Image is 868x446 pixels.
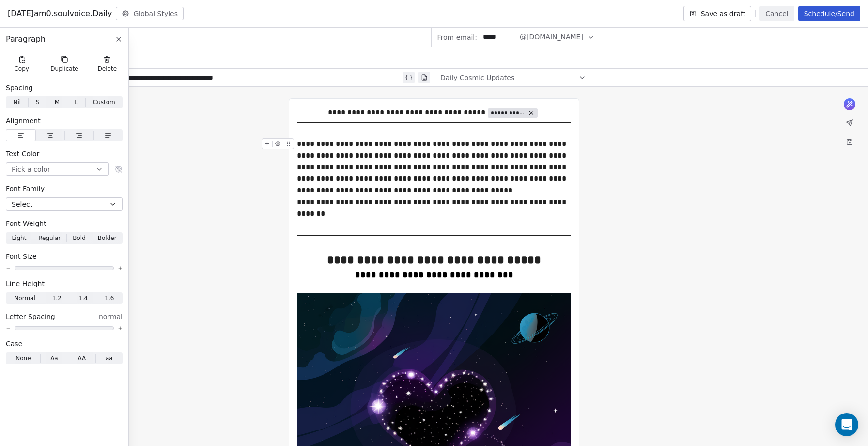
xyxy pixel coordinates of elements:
span: S [36,98,40,107]
span: Daily Cosmic Updates [440,73,514,82]
span: Normal [14,294,35,303]
span: Bold [73,234,86,242]
span: Aa [50,354,58,363]
span: normal [99,312,123,321]
button: Schedule/Send [798,6,860,21]
button: Cancel [759,6,794,21]
span: Case [6,339,22,349]
span: Nil [13,98,21,107]
span: Alignment [6,116,41,126]
span: M [55,98,60,107]
button: Save as draft [683,6,752,21]
span: Font Weight [6,219,46,228]
div: Open Intercom Messenger [835,413,858,436]
span: Select [12,199,32,209]
span: Spacing [6,83,33,93]
span: Bolder [98,234,117,242]
span: Delete [98,65,117,73]
span: 1.4 [78,294,88,303]
span: @[DOMAIN_NAME] [520,32,583,42]
span: Regular [38,234,61,242]
span: 1.6 [105,294,114,303]
span: aa [106,354,113,363]
span: L [75,98,78,107]
span: Letter Spacing [6,312,55,321]
span: Font Size [6,252,37,261]
span: 1.2 [52,294,62,303]
span: None [15,354,31,363]
span: Duplicate [50,65,78,73]
span: Custom [93,98,115,107]
span: AA [77,354,86,363]
button: Pick a color [6,162,109,176]
span: Copy [14,65,29,73]
button: Global Styles [116,7,184,20]
span: Line Height [6,279,45,288]
span: Light [12,234,26,242]
span: [DATE]am0.soulvoice.Daily [8,8,112,19]
span: Paragraph [6,33,46,45]
span: Text Color [6,149,39,159]
span: From email: [437,32,477,42]
span: Font Family [6,184,45,193]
